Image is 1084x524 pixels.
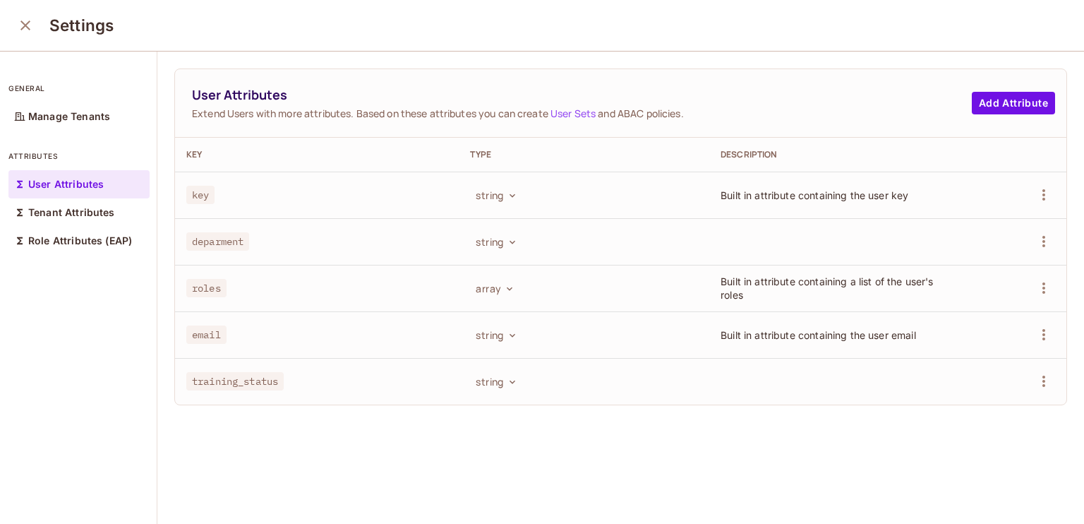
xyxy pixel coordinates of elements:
div: Type [470,149,698,160]
div: Key [186,149,447,160]
span: deparment [186,232,249,251]
button: string [470,184,520,206]
p: Manage Tenants [28,111,110,122]
h3: Settings [49,16,114,35]
a: User Sets [550,107,596,120]
span: key [186,186,215,204]
button: close [11,11,40,40]
button: string [470,370,520,393]
span: roles [186,279,227,297]
button: array [470,277,518,299]
span: Extend Users with more attributes. Based on these attributes you can create and ABAC policies. [192,107,972,120]
button: string [470,230,520,253]
button: string [470,323,520,346]
span: Built in attribute containing a list of the user's roles [721,275,934,301]
span: Built in attribute containing the user email [721,329,916,341]
p: Tenant Attributes [28,207,115,218]
p: Role Attributes (EAP) [28,235,132,246]
p: attributes [8,150,150,162]
span: Built in attribute containing the user key [721,189,908,201]
p: general [8,83,150,94]
span: User Attributes [192,86,972,104]
div: Description [721,149,948,160]
p: User Attributes [28,179,104,190]
button: Add Attribute [972,92,1055,114]
span: training_status [186,372,284,391]
span: email [186,326,227,344]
